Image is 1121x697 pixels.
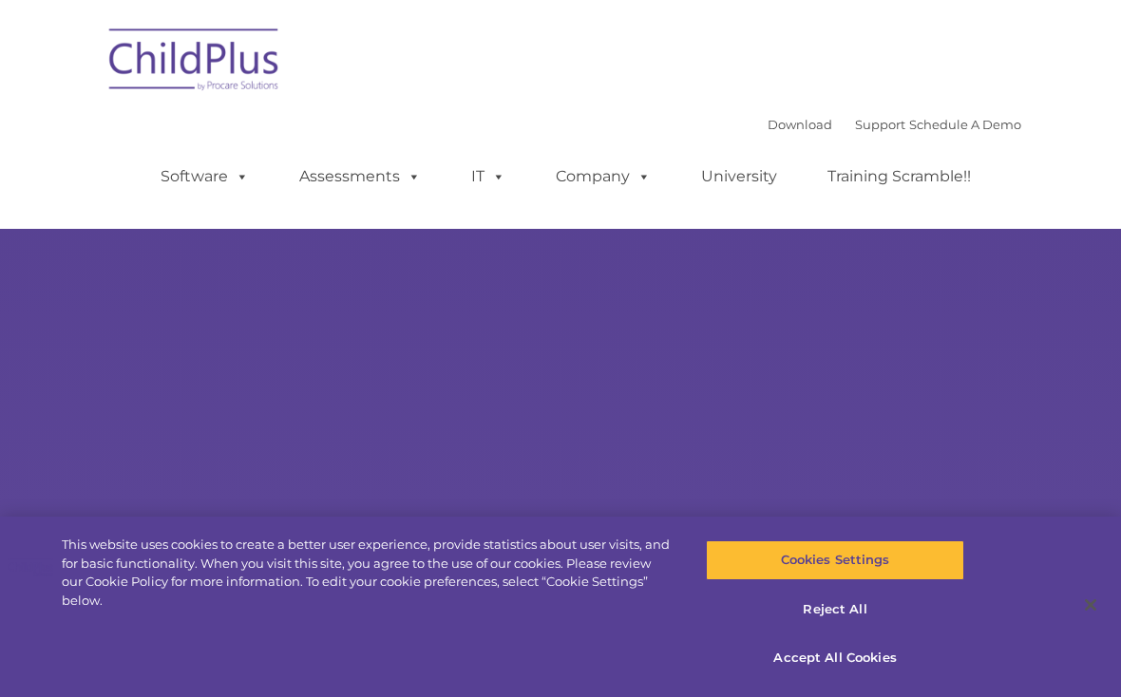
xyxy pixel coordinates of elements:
[100,15,290,110] img: ChildPlus by Procare Solutions
[537,158,670,196] a: Company
[452,158,524,196] a: IT
[62,536,673,610] div: This website uses cookies to create a better user experience, provide statistics about user visit...
[682,158,796,196] a: University
[808,158,990,196] a: Training Scramble!!
[706,638,963,678] button: Accept All Cookies
[280,158,440,196] a: Assessments
[706,590,963,630] button: Reject All
[909,117,1021,132] a: Schedule A Demo
[855,117,905,132] a: Support
[768,117,832,132] a: Download
[142,158,268,196] a: Software
[1070,584,1111,626] button: Close
[768,117,1021,132] font: |
[706,540,963,580] button: Cookies Settings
